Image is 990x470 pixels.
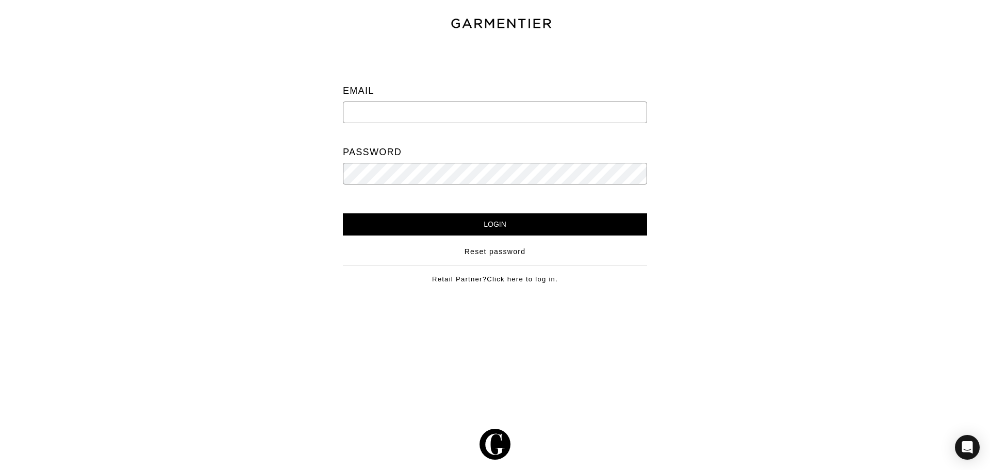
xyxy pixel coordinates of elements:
a: Reset password [465,246,526,257]
a: Click here to log in. [487,275,558,283]
img: garmentier-text-8466448e28d500cc52b900a8b1ac6a0b4c9bd52e9933ba870cc531a186b44329.png [450,17,553,30]
input: Login [343,213,647,236]
label: Password [343,142,402,163]
div: Retail Partner? [343,265,647,284]
div: Open Intercom Messenger [955,435,980,460]
img: g-602364139e5867ba59c769ce4266a9601a3871a1516a6a4c3533f4bc45e69684.svg [480,429,510,460]
label: Email [343,80,374,102]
